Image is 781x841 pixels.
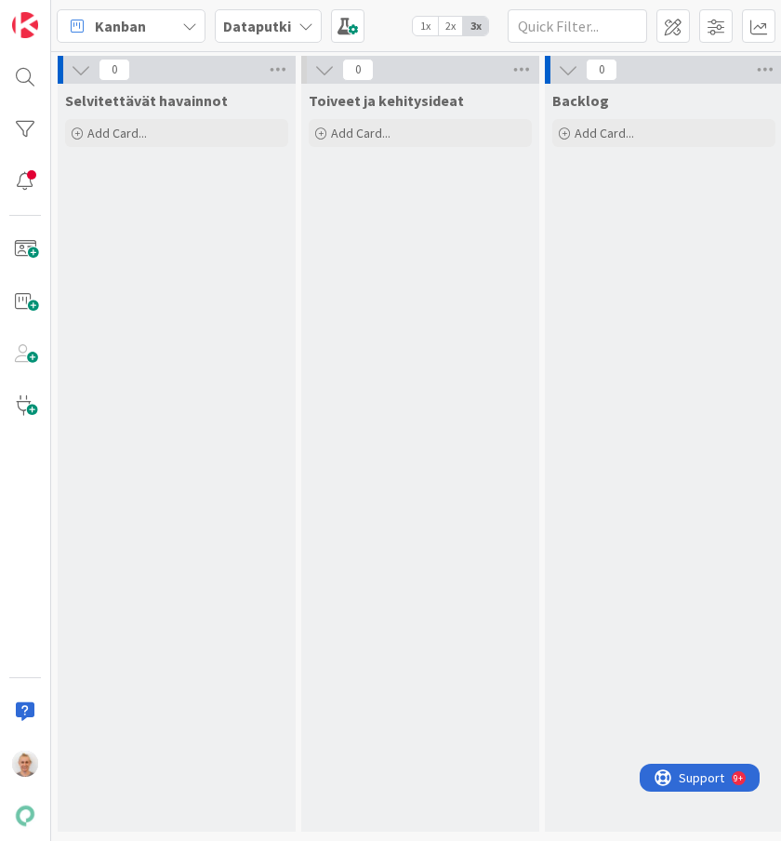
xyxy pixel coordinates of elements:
input: Quick Filter... [508,9,647,43]
img: PM [12,751,38,777]
span: 0 [586,59,617,81]
span: 2x [438,17,463,35]
img: Visit kanbanzone.com [12,12,38,38]
span: Toiveet ja kehitysideat [309,91,464,110]
span: Support [39,3,85,25]
span: Selvitettävät havainnot [65,91,228,110]
span: 1x [413,17,438,35]
span: 3x [463,17,488,35]
span: 0 [99,59,130,81]
span: Add Card... [575,125,634,141]
b: Dataputki [223,17,291,35]
span: Add Card... [331,125,390,141]
img: avatar [12,803,38,829]
span: Kanban [95,15,146,37]
span: Backlog [552,91,609,110]
span: 0 [342,59,374,81]
span: Add Card... [87,125,147,141]
div: 9+ [94,7,103,22]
